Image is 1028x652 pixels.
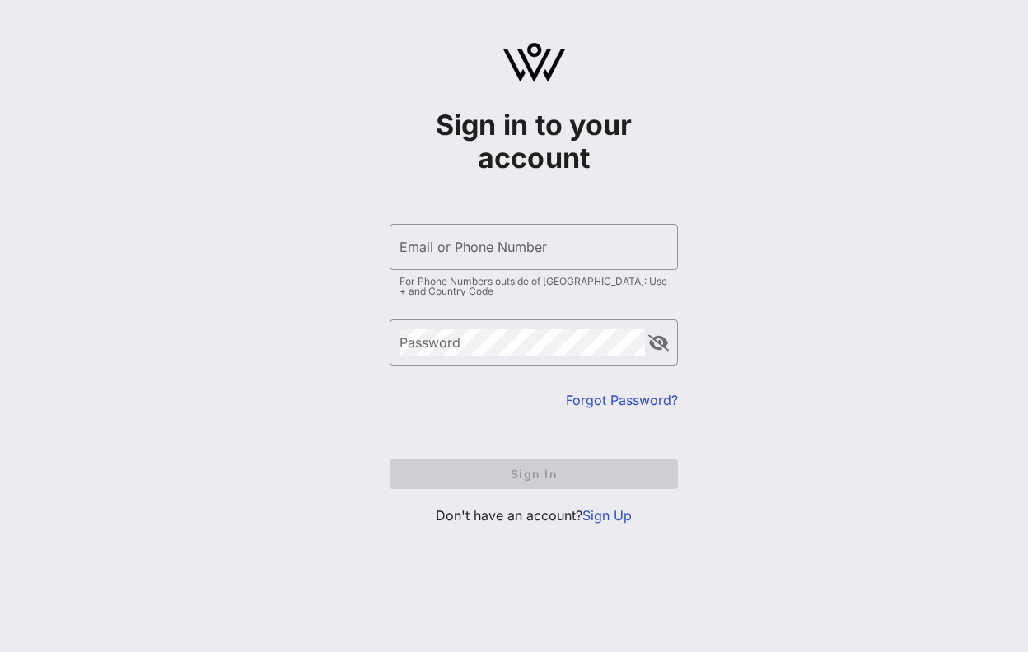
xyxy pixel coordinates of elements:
img: logo.svg [503,43,565,82]
p: Don't have an account? [390,505,678,525]
div: For Phone Numbers outside of [GEOGRAPHIC_DATA]: Use + and Country Code [400,277,668,296]
a: Sign Up [582,507,632,524]
h1: Sign in to your account [390,109,678,175]
a: Forgot Password? [566,392,678,408]
button: append icon [648,335,669,352]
